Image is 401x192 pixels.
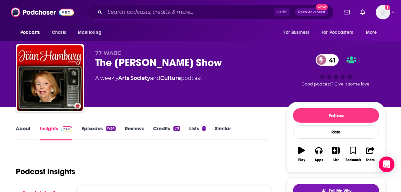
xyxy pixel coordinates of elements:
img: The Joan Hamburg Show [17,45,83,111]
span: and [150,75,160,81]
button: Follow [293,108,379,123]
a: Culture [160,75,181,81]
h1: Podcast Insights [16,167,75,177]
button: open menu [317,26,363,39]
a: Episodes1734 [81,125,116,140]
div: Share [366,158,375,162]
img: Podchaser Pro [61,126,72,132]
div: Play [298,158,305,162]
span: 77 WABC [95,50,121,56]
span: New [316,4,328,10]
a: Show notifications dropdown [341,7,352,18]
button: Open AdvancedNew [295,8,328,16]
div: 1 [202,126,206,131]
button: Show profile menu [376,5,390,19]
span: Good podcast? Give it some love! [301,82,370,86]
div: List [333,158,339,162]
span: Charts [52,28,66,37]
span: , [129,75,130,81]
span: Logged in as megcassidy [376,5,390,19]
button: Share [362,142,379,166]
button: Play [293,142,310,166]
a: Show notifications dropdown [358,7,368,18]
div: A weekly podcast [95,74,202,82]
span: Podcasts [20,28,40,37]
img: User Profile [376,5,390,19]
div: Apps [315,158,323,162]
button: Apps [310,142,327,166]
button: open menu [16,26,48,39]
span: 41 [322,54,339,66]
a: Similar [215,125,231,140]
a: 41 [316,54,339,66]
span: Ctrl K [274,8,290,16]
img: Podchaser - Follow, Share and Rate Podcasts [11,6,74,18]
a: About [16,125,31,140]
svg: Add a profile image [385,5,390,10]
a: Arts [118,75,129,81]
a: Credits70 [153,125,180,140]
span: More [366,28,377,37]
div: Bookmark [345,158,361,162]
a: InsightsPodchaser Pro [40,125,72,140]
span: For Podcasters [322,28,353,37]
a: Reviews [125,125,144,140]
div: Rate [293,125,379,139]
button: open menu [73,26,110,39]
span: Open Advanced [298,11,325,14]
button: Bookmark [345,142,362,166]
a: Lists1 [189,125,206,140]
div: 70 [173,126,180,131]
input: Search podcasts, credits, & more... [105,7,274,17]
button: open menu [279,26,318,39]
span: For Business [283,28,309,37]
button: List [327,142,345,166]
div: 1734 [106,126,116,131]
a: Charts [48,26,70,39]
div: 41Good podcast? Give it some love! [287,50,385,91]
button: open menu [361,26,385,39]
div: Open Intercom Messenger [379,156,394,172]
a: Society [130,75,150,81]
span: Monitoring [78,28,101,37]
div: Search podcasts, credits, & more... [87,5,334,20]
